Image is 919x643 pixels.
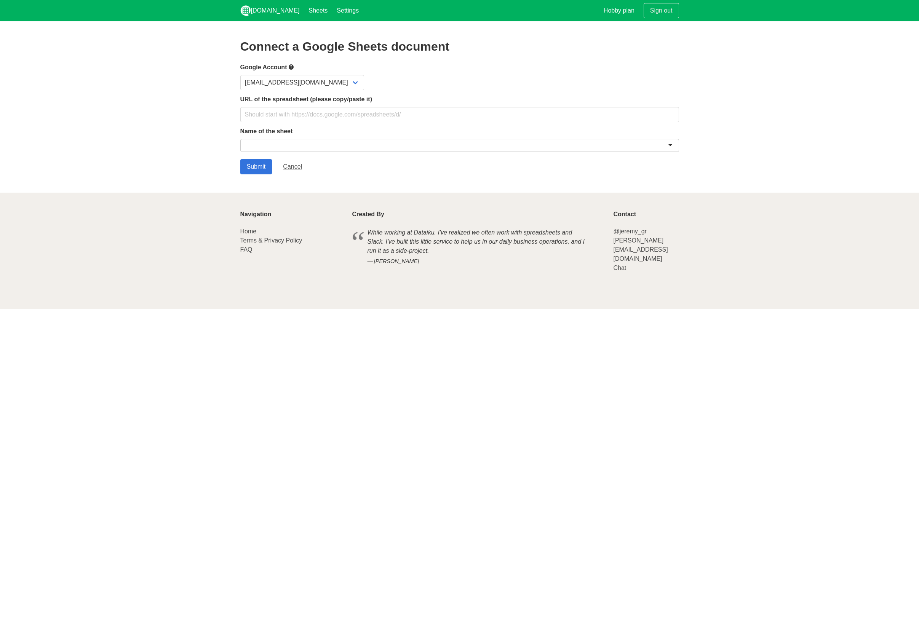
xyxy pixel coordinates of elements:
[352,211,604,218] p: Created By
[240,95,679,104] label: URL of the spreadsheet (please copy/paste it)
[368,257,589,266] cite: [PERSON_NAME]
[613,211,679,218] p: Contact
[276,159,308,174] a: Cancel
[352,227,604,267] blockquote: While working at Dataiku, I've realized we often work with spreadsheets and Slack. I've built thi...
[240,159,272,174] input: Submit
[240,211,343,218] p: Navigation
[240,40,679,53] h2: Connect a Google Sheets document
[240,228,257,235] a: Home
[240,237,302,244] a: Terms & Privacy Policy
[240,62,679,72] label: Google Account
[613,237,668,262] a: [PERSON_NAME][EMAIL_ADDRESS][DOMAIN_NAME]
[240,107,679,122] input: Should start with https://docs.google.com/spreadsheets/d/
[240,5,251,16] img: logo_v2_white.png
[240,127,679,136] label: Name of the sheet
[644,3,679,18] a: Sign out
[613,265,626,271] a: Chat
[240,246,253,253] a: FAQ
[613,228,646,235] a: @jeremy_gr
